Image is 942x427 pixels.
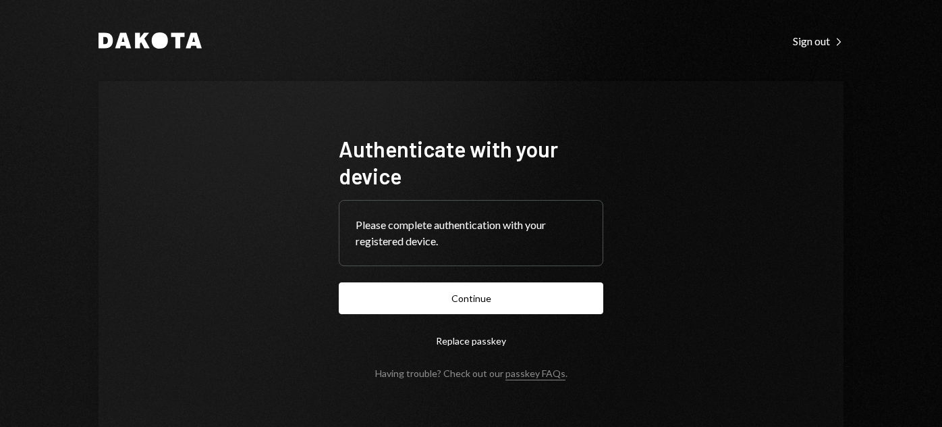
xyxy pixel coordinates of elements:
[793,33,843,48] a: Sign out
[793,34,843,48] div: Sign out
[339,325,603,357] button: Replace passkey
[375,368,567,379] div: Having trouble? Check out our .
[339,282,603,314] button: Continue
[356,217,586,249] div: Please complete authentication with your registered device.
[505,368,565,380] a: passkey FAQs
[339,135,603,189] h1: Authenticate with your device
